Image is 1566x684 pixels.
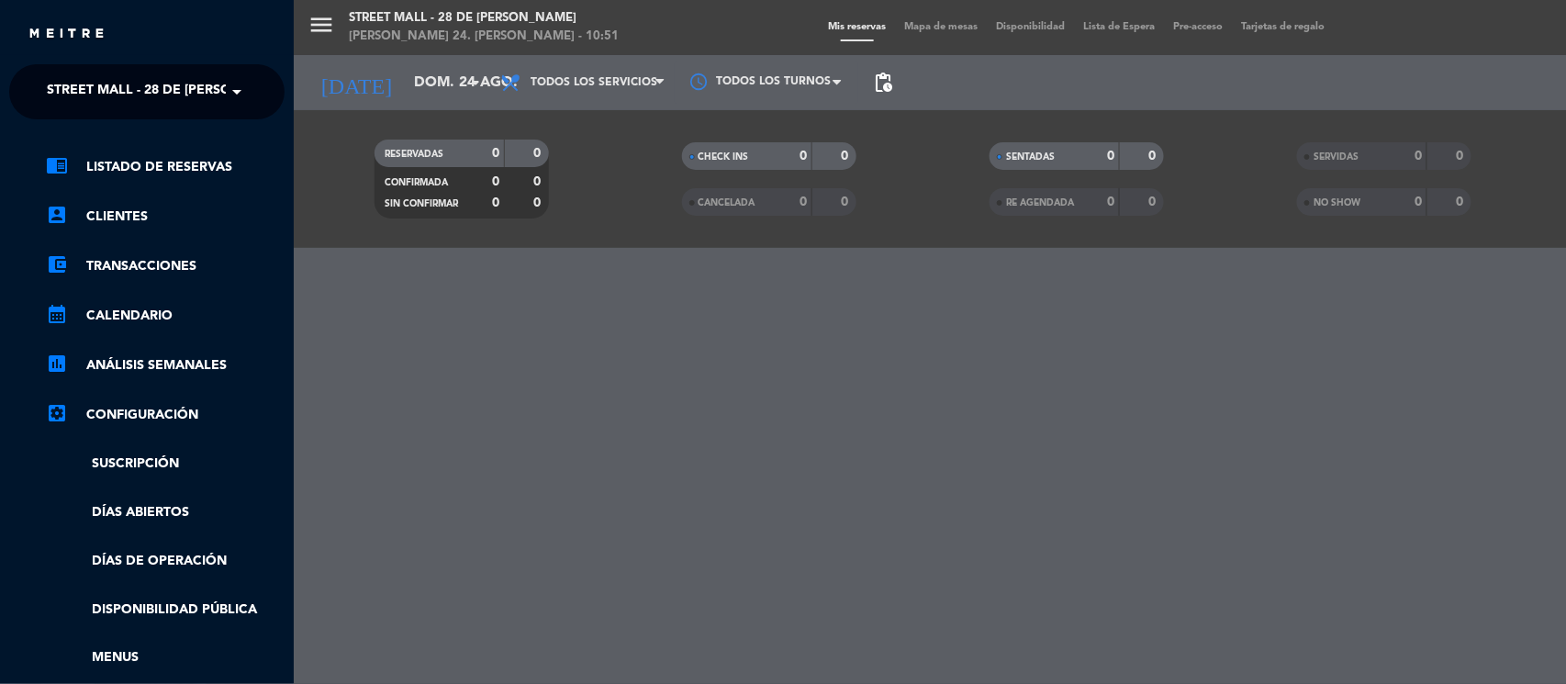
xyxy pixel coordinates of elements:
[46,204,68,226] i: account_box
[46,551,285,572] a: Días de Operación
[46,353,68,375] i: assessment
[46,404,285,426] a: Configuración
[46,402,68,424] i: settings_applications
[46,156,285,178] a: chrome_reader_modeListado de Reservas
[46,206,285,228] a: account_boxClientes
[46,154,68,176] i: chrome_reader_mode
[46,303,68,325] i: calendar_month
[46,253,68,275] i: account_balance_wallet
[46,454,285,475] a: Suscripción
[47,73,291,111] span: Street Mall - 28 de [PERSON_NAME]
[46,354,285,376] a: assessmentANÁLISIS SEMANALES
[872,72,894,94] span: pending_actions
[46,600,285,621] a: Disponibilidad pública
[46,305,285,327] a: calendar_monthCalendario
[46,255,285,277] a: account_balance_walletTransacciones
[46,647,285,668] a: Menus
[28,28,106,41] img: MEITRE
[46,502,285,523] a: Días abiertos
